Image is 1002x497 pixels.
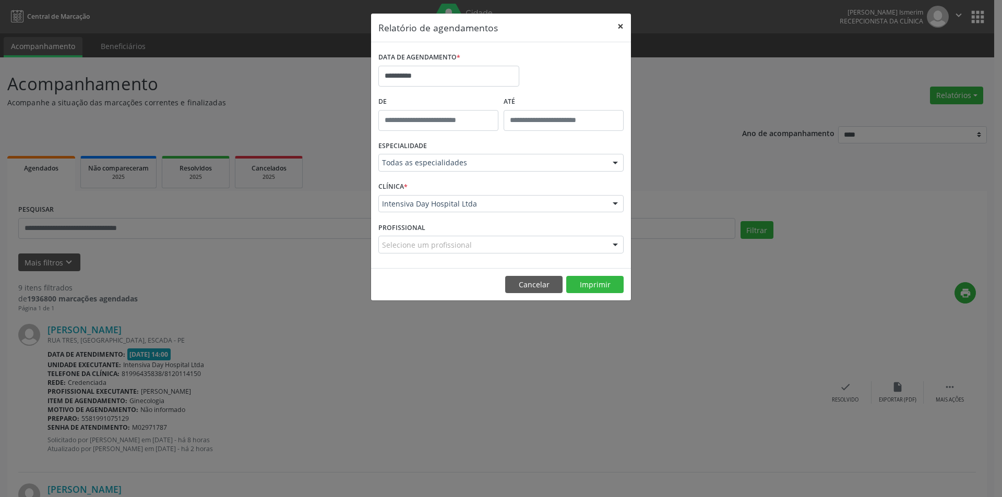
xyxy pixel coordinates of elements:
button: Cancelar [505,276,563,294]
span: Selecione um profissional [382,239,472,250]
label: PROFISSIONAL [378,220,425,236]
label: ESPECIALIDADE [378,138,427,154]
h5: Relatório de agendamentos [378,21,498,34]
label: DATA DE AGENDAMENTO [378,50,460,66]
button: Close [610,14,631,39]
span: Intensiva Day Hospital Ltda [382,199,602,209]
button: Imprimir [566,276,624,294]
label: De [378,94,498,110]
span: Todas as especialidades [382,157,602,168]
label: ATÉ [504,94,624,110]
label: CLÍNICA [378,179,408,195]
